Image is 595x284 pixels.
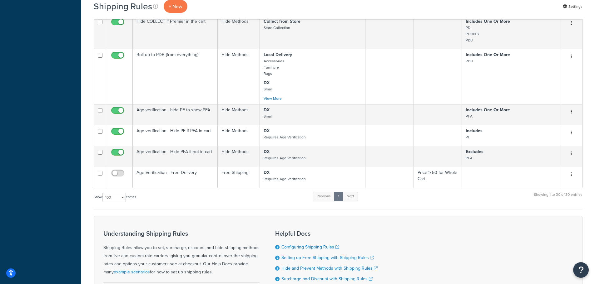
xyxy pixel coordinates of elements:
[264,86,273,92] small: Small
[218,16,260,49] td: Hide Methods
[466,148,483,155] strong: Excludes
[343,192,358,201] a: Next
[281,254,374,261] a: Setting up Free Shipping with Shipping Rules
[133,49,218,104] td: Roll up to PDB (from everything)
[264,134,306,140] small: Requires Age Verification
[466,134,470,140] small: PF
[114,269,150,275] a: example scenarios
[466,107,510,113] strong: Includes One Or More
[264,148,270,155] strong: DX
[466,113,473,119] small: PFA
[218,125,260,146] td: Hide Methods
[133,104,218,125] td: Age verification - hide PF to show PFA
[466,18,510,25] strong: Includes One Or More
[466,155,473,161] small: PFA
[264,128,270,134] strong: DX
[264,176,306,182] small: Requires Age Verification
[133,125,218,146] td: Age verification - Hide PF if PFA in cart
[334,192,343,201] a: 1
[218,104,260,125] td: Hide Methods
[264,25,290,31] small: Store Collection
[264,58,284,76] small: Accessories Furniture Rugs
[102,193,126,202] select: Showentries
[264,51,292,58] strong: Local Delivery
[466,128,483,134] strong: Includes
[281,265,378,272] a: Hide and Prevent Methods with Shipping Rules
[275,230,378,237] h3: Helpful Docs
[133,167,218,188] td: Age Verification - Free Delivery
[264,96,282,101] a: View More
[264,169,270,176] strong: DX
[218,49,260,104] td: Hide Methods
[264,107,270,113] strong: DX
[94,0,152,12] h1: Shipping Rules
[313,192,335,201] a: Previous
[103,230,260,237] h3: Understanding Shipping Rules
[466,51,510,58] strong: Includes One Or More
[218,146,260,167] td: Hide Methods
[573,262,589,278] button: Open Resource Center
[103,230,260,276] div: Shipping Rules allow you to set, surcharge, discount, and hide shipping methods from live and cus...
[264,155,306,161] small: Requires Age Verification
[133,16,218,49] td: Hide COLLECT if Premier in the cart
[466,58,473,64] small: PDB
[94,193,136,202] label: Show entries
[133,146,218,167] td: Age verification - Hide PFA if not in cart
[466,25,479,43] small: PD PDONLY PDB
[414,167,462,188] td: Price ≥ 50 for Whole Cart
[281,276,373,282] a: Surcharge and Discount with Shipping Rules
[264,18,300,25] strong: Collect from Store
[563,2,583,11] a: Settings
[218,167,260,188] td: Free Shipping
[264,79,270,86] strong: DX
[264,113,273,119] small: Small
[534,191,583,205] div: Showing 1 to 30 of 30 entries
[281,244,339,250] a: Configuring Shipping Rules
